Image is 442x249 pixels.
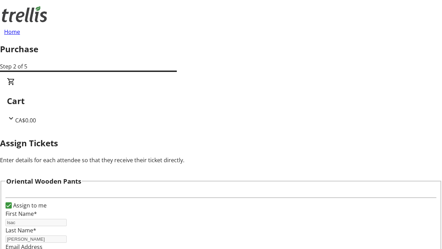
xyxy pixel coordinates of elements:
label: First Name* [6,210,37,218]
label: Last Name* [6,227,36,234]
div: CartCA$0.00 [7,77,435,124]
h3: Oriental Wooden Pants [6,176,81,186]
span: CA$0.00 [15,117,36,124]
h2: Cart [7,95,435,107]
label: Assign to me [12,201,47,210]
